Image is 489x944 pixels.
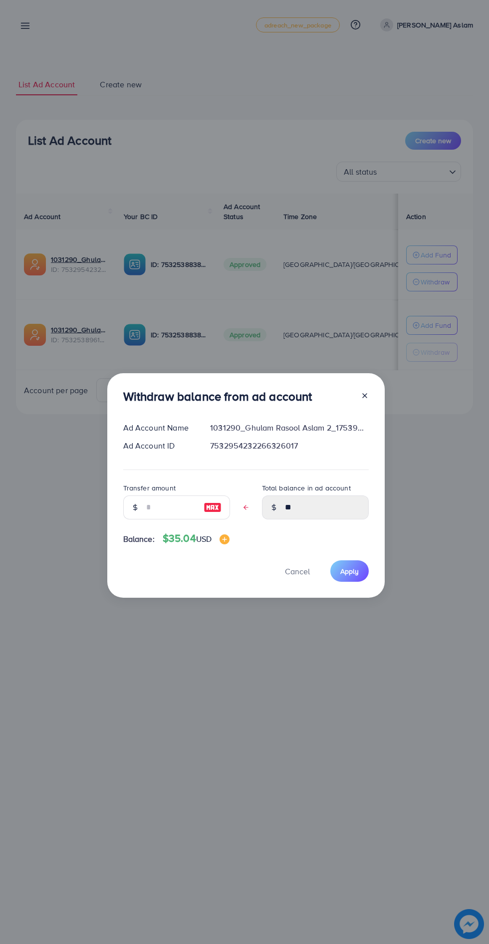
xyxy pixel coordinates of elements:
span: Balance: [123,533,155,545]
h4: $35.04 [163,532,230,545]
span: Cancel [285,566,310,577]
button: Apply [330,560,369,582]
button: Cancel [272,560,322,582]
label: Transfer amount [123,483,176,493]
span: Apply [340,566,359,576]
img: image [204,501,222,513]
div: Ad Account Name [115,422,203,434]
span: USD [196,533,212,544]
div: Ad Account ID [115,440,203,452]
img: image [220,534,230,544]
h3: Withdraw balance from ad account [123,389,312,404]
label: Total balance in ad account [262,483,351,493]
div: 1031290_Ghulam Rasool Aslam 2_1753902599199 [202,422,376,434]
div: 7532954232266326017 [202,440,376,452]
